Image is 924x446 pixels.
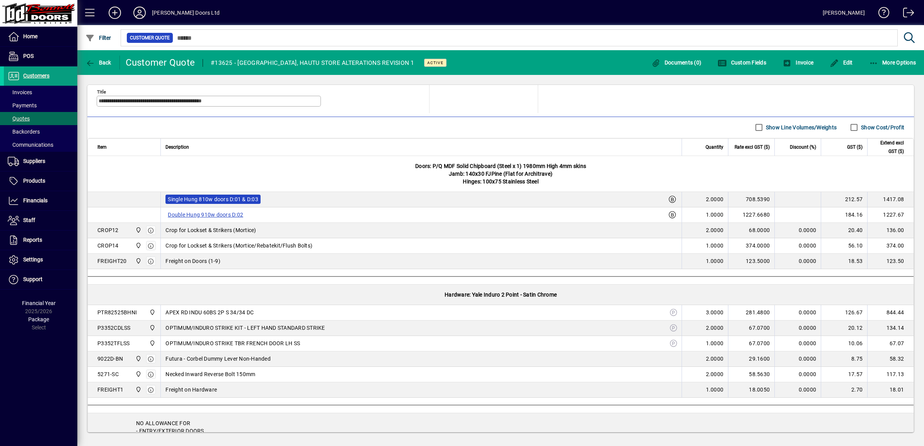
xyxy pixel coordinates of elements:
span: Invoice [783,59,813,66]
td: 18.53 [821,254,867,269]
span: Filter [85,35,111,41]
td: 374.00 [867,238,914,254]
div: P3352CDLSS [97,324,131,332]
a: Home [4,27,77,46]
button: Edit [828,56,855,70]
span: Bennett Doors Ltd [133,241,142,250]
div: 67.0700 [733,324,770,332]
a: POS [4,47,77,66]
span: Home [23,33,38,39]
span: Crop for Lockset & Strikers (Mortice) [165,226,256,234]
span: Support [23,276,43,282]
span: 1.0000 [706,211,724,219]
td: 10.06 [821,336,867,351]
span: Bennett Doors Ltd [147,339,156,348]
span: Edit [830,59,853,66]
a: Communications [4,138,77,151]
span: Freight on Doors (1-9) [165,257,220,265]
span: Financial Year [22,300,56,306]
div: 58.5630 [733,370,770,378]
span: Communications [8,142,53,148]
span: Products [23,178,45,184]
span: Bennett Doors Ltd [133,354,142,363]
span: 2.0000 [706,370,724,378]
td: 126.67 [821,305,867,321]
div: 68.0000 [733,226,770,234]
td: 123.50 [867,254,914,269]
div: 1227.6680 [733,211,770,219]
a: Support [4,270,77,289]
div: P3352TFLSS [97,339,130,347]
td: 0.0000 [774,336,821,351]
span: Customers [23,73,49,79]
td: 1417.08 [867,192,914,207]
a: Backorders [4,125,77,138]
td: 58.32 [867,351,914,367]
div: FREIGHT20 [97,257,126,265]
a: Reports [4,231,77,250]
div: 123.5000 [733,257,770,265]
a: Suppliers [4,152,77,171]
button: Profile [127,6,152,20]
div: [PERSON_NAME] Doors Ltd [152,7,220,19]
td: 0.0000 [774,382,821,398]
span: Bennett Doors Ltd [133,370,142,378]
span: Settings [23,256,43,263]
td: 8.75 [821,351,867,367]
span: 2.0000 [706,226,724,234]
div: Customer Quote [126,56,195,69]
button: Documents (0) [649,56,703,70]
span: GST ($) [847,143,863,151]
span: Bennett Doors Ltd [147,324,156,332]
td: 17.57 [821,367,867,382]
span: Financials [23,197,48,203]
span: Crop for Lockset & Strikers (Mortice/Rebatekit/Flush Bolts) [165,242,312,249]
span: Necked Inward Reverse Bolt 150mm [165,370,255,378]
td: 1227.67 [867,207,914,223]
span: 1.0000 [706,257,724,265]
td: 18.01 [867,382,914,398]
span: Bennett Doors Ltd [133,226,142,234]
span: Backorders [8,129,40,135]
td: 20.40 [821,223,867,238]
a: Knowledge Base [873,2,890,27]
td: 56.10 [821,238,867,254]
td: 0.0000 [774,351,821,367]
span: 1.0000 [706,339,724,347]
div: 374.0000 [733,242,770,249]
div: PTR82525BHNI [97,309,137,316]
td: 117.13 [867,367,914,382]
span: Customer Quote [130,34,170,42]
div: 18.0050 [733,386,770,393]
button: Filter [84,31,113,45]
span: Payments [8,102,37,109]
span: Freight on Hardware [165,386,217,393]
a: Invoices [4,86,77,99]
label: Double Hung 910w doors D:02 [165,210,245,219]
div: 5271-SC [97,370,119,378]
span: Invoices [8,89,32,95]
a: Staff [4,211,77,230]
label: Show Line Volumes/Weights [764,124,837,131]
td: 0.0000 [774,367,821,382]
td: 2.70 [821,382,867,398]
td: 0.0000 [774,254,821,269]
td: 67.07 [867,336,914,351]
span: 2.0000 [706,355,724,363]
span: Rate excl GST ($) [735,143,770,151]
span: Bennett Doors Ltd [133,385,142,394]
td: 134.14 [867,321,914,336]
td: 20.12 [821,321,867,336]
span: Description [165,143,189,151]
span: Package [28,316,49,322]
span: Reports [23,237,42,243]
span: Staff [23,217,35,223]
button: Custom Fields [716,56,768,70]
button: Add [102,6,127,20]
div: 9022D-BN [97,355,123,363]
div: FREIGHT1 [97,386,123,393]
div: #13625 - [GEOGRAPHIC_DATA], HAUTU STORE ALTERATIONS REVISION 1 [211,57,414,69]
td: 844.44 [867,305,914,321]
button: Invoice [781,56,815,70]
app-page-header-button: Back [77,56,120,70]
